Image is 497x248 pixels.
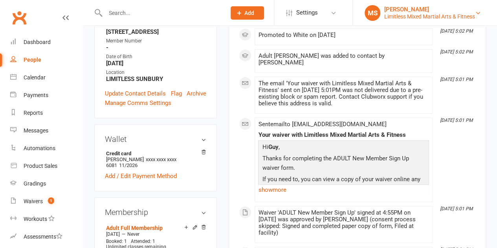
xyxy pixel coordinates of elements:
[10,140,83,157] a: Automations
[10,193,83,210] a: Waivers 1
[106,37,206,45] div: Member Number
[10,69,83,86] a: Calendar
[106,156,176,168] span: xxxx xxxx xxxx 6081
[258,184,429,195] a: show more
[10,228,83,246] a: Assessments
[231,6,264,20] button: Add
[260,175,427,195] p: If you need to, you can view a copy of your waiver online any time using the link below:
[24,233,62,240] div: Assessments
[106,151,202,156] strong: Credit card
[24,127,48,134] div: Messages
[24,74,46,81] div: Calendar
[48,197,54,204] span: 1
[10,210,83,228] a: Workouts
[258,121,386,128] span: Sent email to [EMAIL_ADDRESS][DOMAIN_NAME]
[10,122,83,140] a: Messages
[10,175,83,193] a: Gradings
[365,5,380,21] div: MS
[103,7,220,18] input: Search...
[171,89,182,98] a: Flag
[10,51,83,69] a: People
[24,180,46,187] div: Gradings
[296,4,318,22] span: Settings
[119,162,138,168] span: 11/2026
[440,77,473,82] i: [DATE] 5:01 PM
[260,142,427,154] p: Hi ,
[106,28,206,35] strong: [STREET_ADDRESS]
[24,163,57,169] div: Product Sales
[105,171,177,181] a: Add / Edit Payment Method
[105,135,206,143] h3: Wallet
[106,75,206,83] strong: LIMITLESS SUNBURY
[258,32,429,39] div: Promoted to White on [DATE]
[9,8,29,28] a: Clubworx
[384,6,475,13] div: [PERSON_NAME]
[440,206,473,211] i: [DATE] 5:01 PM
[106,69,206,76] div: Location
[24,198,43,204] div: Waivers
[106,239,127,244] span: Booked: 1
[258,53,429,66] div: Adult [PERSON_NAME] was added to contact by [PERSON_NAME]
[258,209,429,236] div: Waiver 'ADULT New Member Sign Up' signed at 4:55PM on [DATE] was approved by [PERSON_NAME] (conse...
[106,60,206,67] strong: [DATE]
[131,239,155,244] span: Attended: 1
[258,80,429,107] div: The email 'Your waiver with Limitless Mixed Martial Arts & Fitness' sent on [DATE] 5:01PM was not...
[24,145,55,151] div: Automations
[440,49,473,55] i: [DATE] 5:02 PM
[105,208,206,217] h3: Membership
[24,39,51,45] div: Dashboard
[105,149,206,169] li: [PERSON_NAME]
[440,28,473,34] i: [DATE] 5:02 PM
[258,132,429,138] div: Your waiver with Limitless Mixed Martial Arts & Fitness
[10,86,83,104] a: Payments
[106,53,206,61] div: Date of Birth
[127,231,139,237] span: Never
[106,225,163,231] a: Adult Full Membership
[244,10,254,16] span: Add
[106,231,120,237] span: [DATE]
[24,92,48,98] div: Payments
[10,104,83,122] a: Reports
[10,33,83,51] a: Dashboard
[384,13,475,20] div: Limitless Mixed Martial Arts & Fitness
[10,157,83,175] a: Product Sales
[24,57,41,63] div: People
[105,89,166,98] a: Update Contact Details
[24,110,43,116] div: Reports
[24,216,47,222] div: Workouts
[440,118,473,123] i: [DATE] 5:01 PM
[187,89,206,98] a: Archive
[268,143,278,151] strong: Guy
[260,154,427,175] p: Thanks for completing the ADULT New Member Sign Up waiver form.
[106,44,206,51] strong: -
[105,98,171,108] a: Manage Comms Settings
[104,231,206,237] div: —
